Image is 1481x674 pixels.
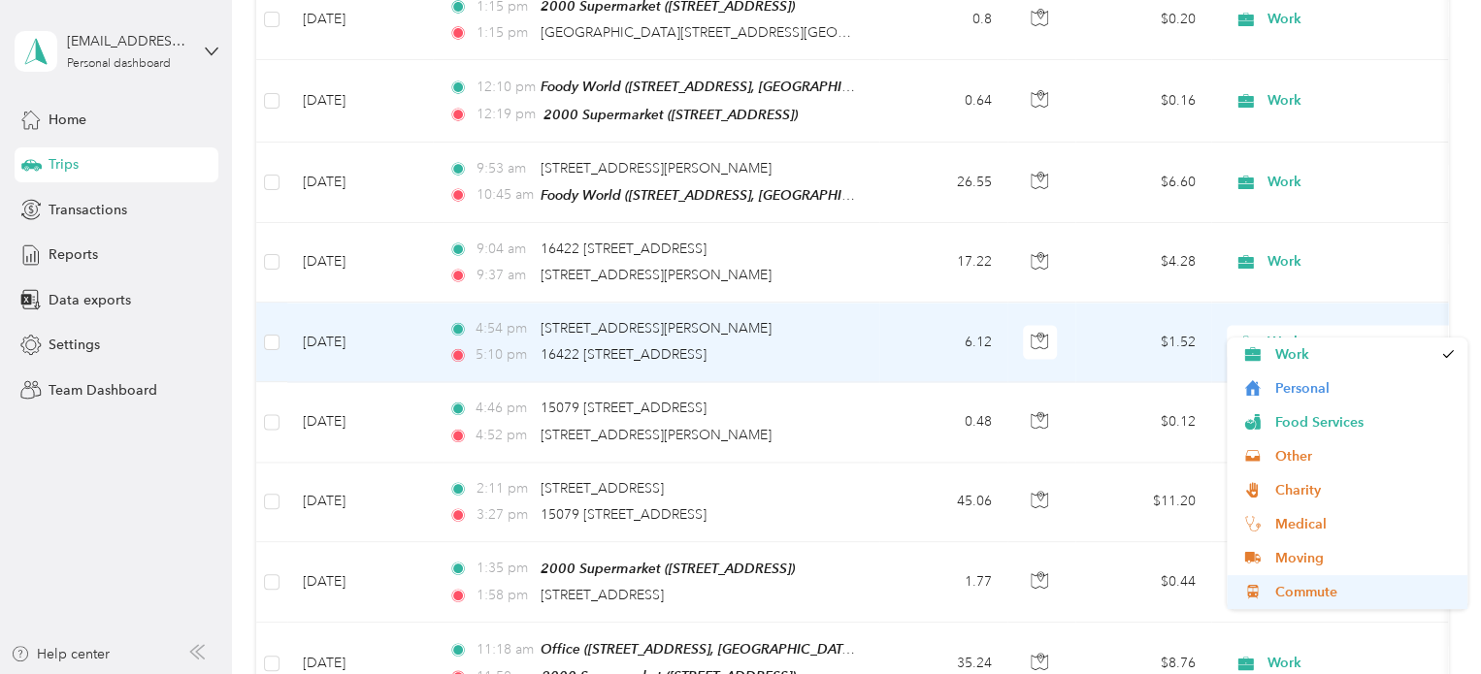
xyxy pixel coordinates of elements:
button: Help center [11,644,110,664]
span: [STREET_ADDRESS][PERSON_NAME] [541,160,772,177]
td: [DATE] [287,143,433,223]
span: Work [1267,172,1445,193]
div: Personal dashboard [67,58,171,70]
td: $11.20 [1075,463,1211,542]
span: Medical [1274,514,1454,534]
span: 12:10 pm [476,77,531,98]
span: Office ([STREET_ADDRESS], [GEOGRAPHIC_DATA], [GEOGRAPHIC_DATA]) [541,641,1002,658]
span: Reports [49,244,98,265]
span: 1:35 pm [476,558,531,579]
span: [STREET_ADDRESS][PERSON_NAME] [541,427,772,443]
td: $4.28 [1075,223,1211,303]
span: Foody World ([STREET_ADDRESS], [GEOGRAPHIC_DATA], [GEOGRAPHIC_DATA]) [541,187,1042,204]
span: Foody World ([STREET_ADDRESS], [GEOGRAPHIC_DATA], [GEOGRAPHIC_DATA]) [541,79,1042,95]
span: Team Dashboard [49,380,157,401]
span: Data exports [49,290,131,310]
td: 0.48 [879,382,1007,462]
span: Work [1267,332,1445,353]
span: Moving [1274,548,1454,568]
span: 10:45 am [476,184,531,206]
span: Transactions [49,200,127,220]
span: 4:54 pm [476,318,531,339]
td: 26.55 [879,143,1007,223]
td: $0.44 [1075,542,1211,623]
span: Work [1267,251,1445,273]
td: 6.12 [879,303,1007,382]
span: Commute [1274,582,1454,602]
td: 1.77 [879,542,1007,623]
span: 1:58 pm [476,585,531,606]
span: 15079 [STREET_ADDRESS] [541,506,707,523]
span: 5:10 pm [476,344,531,366]
td: 45.06 [879,463,1007,542]
div: [EMAIL_ADDRESS][DOMAIN_NAME] [67,31,188,51]
td: 0.64 [879,60,1007,142]
span: Work [1267,653,1445,674]
span: 2000 Supermarket ([STREET_ADDRESS]) [541,561,795,576]
span: 4:46 pm [476,398,531,419]
span: 15079 [STREET_ADDRESS] [541,400,707,416]
span: 12:19 pm [476,104,535,125]
span: Work [1267,9,1445,30]
iframe: Everlance-gr Chat Button Frame [1372,565,1481,674]
span: 16422 [STREET_ADDRESS] [541,241,707,257]
span: 9:53 am [476,158,531,179]
td: $0.16 [1075,60,1211,142]
span: Settings [49,335,100,355]
span: 9:37 am [476,265,531,286]
span: 1:15 pm [476,22,531,44]
span: 3:27 pm [476,504,531,526]
td: [DATE] [287,542,433,623]
span: 2:11 pm [476,478,531,499]
span: Home [49,110,86,130]
span: 9:04 am [476,239,531,260]
span: Work [1267,90,1445,112]
span: Work [1274,344,1432,365]
span: Other [1274,446,1454,466]
span: 16422 [STREET_ADDRESS] [541,346,707,363]
span: Personal [1274,378,1454,399]
td: [DATE] [287,303,433,382]
span: Trips [49,154,79,175]
span: 2000 Supermarket ([STREET_ADDRESS]) [543,107,798,122]
span: Food Services [1274,412,1454,433]
td: [DATE] [287,463,433,542]
td: 17.22 [879,223,1007,303]
td: [DATE] [287,60,433,142]
td: $0.12 [1075,382,1211,462]
span: [STREET_ADDRESS] [541,480,664,497]
span: [STREET_ADDRESS] [541,587,664,603]
span: Charity [1274,480,1454,500]
span: 11:18 am [476,639,531,660]
td: [DATE] [287,223,433,303]
span: [STREET_ADDRESS][PERSON_NAME] [541,320,772,337]
td: [DATE] [287,382,433,462]
span: 4:52 pm [476,425,531,446]
td: $1.52 [1075,303,1211,382]
td: $6.60 [1075,143,1211,223]
span: [GEOGRAPHIC_DATA][STREET_ADDRESS][GEOGRAPHIC_DATA] [541,24,943,41]
span: [STREET_ADDRESS][PERSON_NAME] [541,267,772,283]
